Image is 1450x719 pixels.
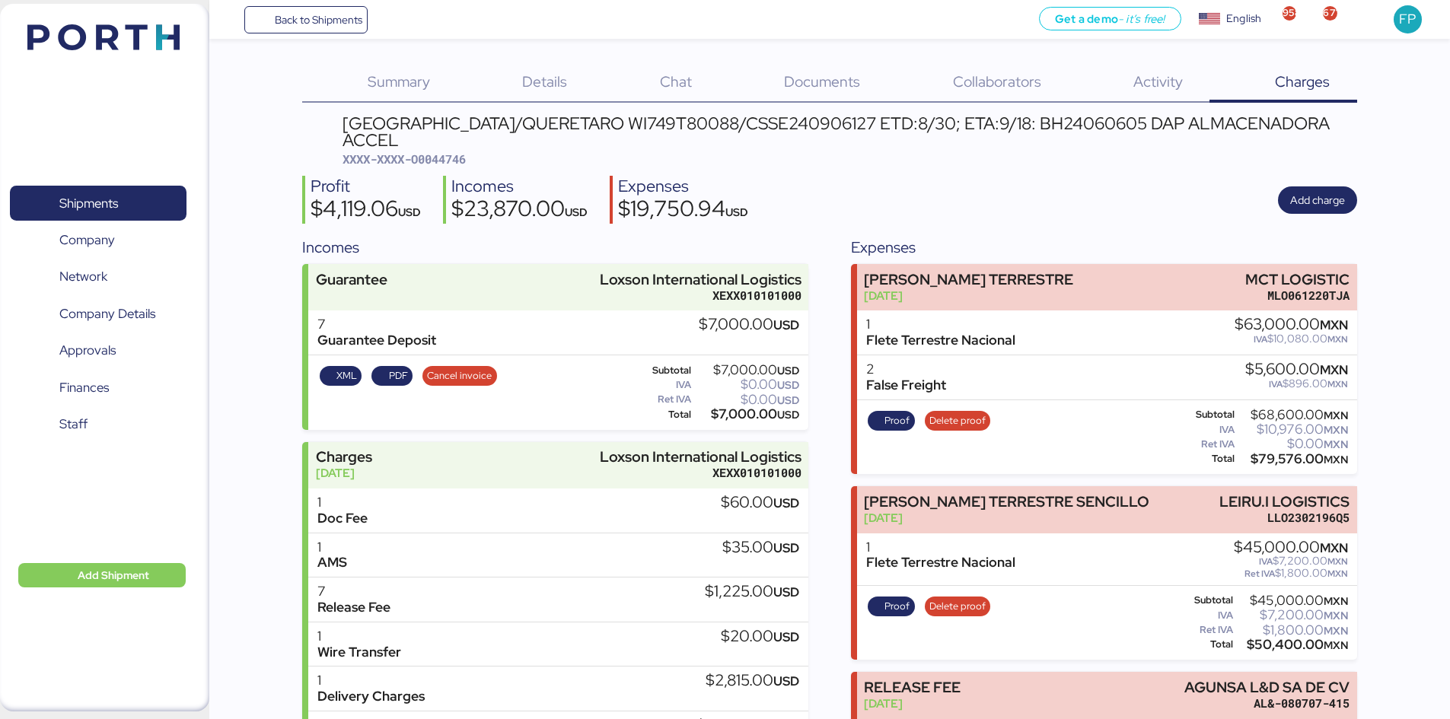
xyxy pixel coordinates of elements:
div: LLO2302196Q5 [1219,510,1350,526]
div: [DATE] [864,288,1073,304]
button: Add charge [1278,186,1357,214]
div: 1 [317,628,401,644]
div: Incomes [451,176,588,198]
span: USD [773,317,799,333]
span: MXN [1324,409,1348,422]
span: USD [777,364,799,377]
div: $896.00 [1245,378,1348,390]
div: $1,800.00 [1236,625,1348,636]
div: $0.00 [1238,438,1348,450]
span: XML [336,367,357,384]
div: 1 [317,539,347,555]
div: Ret IVA [635,394,691,405]
a: Back to Shipments [244,6,368,33]
div: 7 [317,584,390,600]
span: USD [777,378,799,392]
span: Back to Shipments [275,11,362,29]
span: Ret IVA [1244,568,1275,580]
div: MLO061220TJA [1245,288,1350,304]
div: $79,576.00 [1238,453,1348,465]
span: Staff [59,413,88,435]
span: FP [1399,9,1416,29]
span: USD [725,205,748,219]
div: $5,600.00 [1245,361,1348,378]
div: Subtotal [1184,595,1233,606]
div: $10,976.00 [1238,424,1348,435]
div: XEXX010101000 [600,465,801,481]
div: Total [1184,639,1233,650]
div: $60.00 [721,495,799,511]
span: Finances [59,377,109,399]
a: Approvals [10,333,186,368]
button: XML [320,366,362,386]
a: Shipments [10,186,186,221]
span: MXN [1324,453,1348,466]
div: Ret IVA [1184,439,1235,450]
div: $4,119.06 [311,198,421,224]
div: Charges [316,449,372,465]
div: XEXX010101000 [600,288,801,304]
span: USD [777,408,799,422]
div: MCT LOGISTIC [1245,272,1350,288]
span: Charges [1275,72,1330,91]
div: Total [1184,453,1235,464]
div: $19,750.94 [618,198,748,224]
button: Add Shipment [18,563,186,587]
span: MXN [1324,594,1348,608]
span: Add Shipment [78,566,149,584]
div: Flete Terrestre Nacional [866,332,1015,348]
div: $0.00 [694,379,800,390]
button: PDF [371,366,413,386]
button: Menu [218,7,244,33]
div: 1 [866,317,1015,332]
div: $35.00 [722,539,799,556]
span: MXN [1327,568,1348,580]
div: LEIRU.I LOGISTICS [1219,494,1350,510]
div: IVA [1184,610,1233,621]
div: [DATE] [864,510,1149,526]
span: PDF [389,367,408,384]
span: Chat [660,72,692,91]
span: Delete proof [929,598,986,615]
div: IVA [1184,425,1235,435]
div: English [1226,11,1261,27]
div: Subtotal [1184,409,1235,420]
span: Activity [1133,72,1183,91]
span: IVA [1269,378,1283,390]
a: Network [10,259,186,294]
span: Approvals [59,339,116,361]
button: Delete proof [925,597,991,616]
div: $68,600.00 [1238,409,1348,421]
div: Ret IVA [1184,625,1233,635]
span: MXN [1320,539,1348,556]
div: 1 [317,673,425,689]
span: MXN [1327,555,1348,568]
span: MXN [1324,609,1348,622]
span: Network [59,266,107,288]
span: Summary [368,72,430,91]
span: Company [59,229,115,251]
div: $7,000.00 [694,409,800,420]
span: Proof [884,598,910,615]
div: Total [635,409,691,420]
div: $10,080.00 [1235,333,1348,345]
span: MXN [1327,378,1348,390]
div: $20.00 [721,628,799,645]
span: USD [398,205,421,219]
div: Incomes [302,236,808,259]
div: $7,200.00 [1234,555,1348,567]
div: RELEASE FEE [864,679,961,695]
span: IVA [1259,555,1273,568]
div: $1,225.00 [705,584,799,600]
div: $63,000.00 [1235,317,1348,333]
span: Proof [884,412,910,429]
span: USD [773,584,799,600]
div: 1 [866,539,1015,555]
div: Expenses [851,236,1357,259]
div: Loxson International Logistics [600,272,801,288]
div: [GEOGRAPHIC_DATA]/QUERETARO WI749T80088/CSSE240906127 ETD:8/30; ETA:9/18: BH24060605 DAP ALMACENA... [343,115,1357,149]
span: MXN [1320,317,1348,333]
span: MXN [1324,423,1348,437]
a: Company [10,223,186,258]
span: USD [565,205,588,219]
